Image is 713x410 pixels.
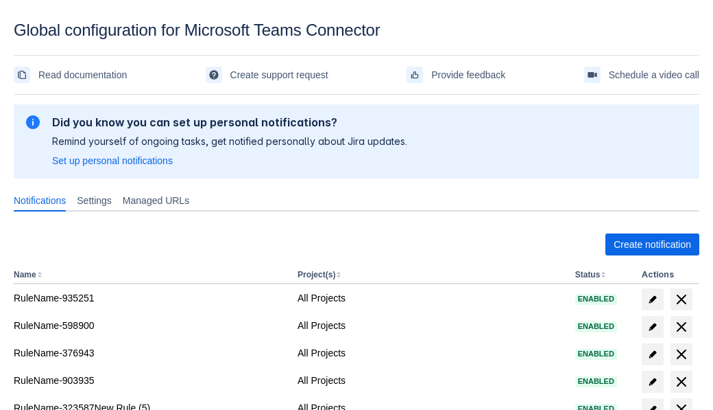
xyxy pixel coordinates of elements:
[14,64,127,86] a: Read documentation
[605,234,699,255] button: Create notification
[52,135,407,148] p: Remind yourself of ongoing tasks, get notified personally about Jira updates.
[14,270,36,280] button: Name
[298,291,564,305] div: All Projects
[636,266,699,284] th: Actions
[298,270,335,280] button: Project(s)
[575,350,617,358] span: Enabled
[14,319,287,332] div: RuleName-598900
[609,64,699,86] span: Schedule a video call
[647,349,658,360] span: edit
[575,323,617,330] span: Enabled
[123,194,189,207] span: Managed URLs
[16,69,27,80] span: documentation
[298,374,564,387] div: All Projects
[647,294,658,305] span: edit
[407,64,505,86] a: Provide feedback
[14,21,699,40] div: Global configuration for Microsoft Teams Connector
[647,376,658,387] span: edit
[409,69,420,80] span: feedback
[575,270,601,280] button: Status
[208,69,219,80] span: support
[206,64,328,86] a: Create support request
[38,64,127,86] span: Read documentation
[673,291,690,308] span: delete
[431,64,505,86] span: Provide feedback
[52,115,407,129] h2: Did you know you can set up personal notifications?
[14,346,287,360] div: RuleName-376943
[575,378,617,385] span: Enabled
[673,319,690,335] span: delete
[575,295,617,303] span: Enabled
[14,374,287,387] div: RuleName-903935
[52,154,173,168] a: Set up personal notifications
[673,346,690,363] span: delete
[614,234,691,255] span: Create notification
[298,319,564,332] div: All Projects
[14,291,287,305] div: RuleName-935251
[647,321,658,332] span: edit
[77,194,112,207] span: Settings
[25,114,41,130] span: information
[14,194,66,207] span: Notifications
[673,374,690,390] span: delete
[298,346,564,360] div: All Projects
[587,69,598,80] span: videoCall
[584,64,699,86] a: Schedule a video call
[230,64,328,86] span: Create support request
